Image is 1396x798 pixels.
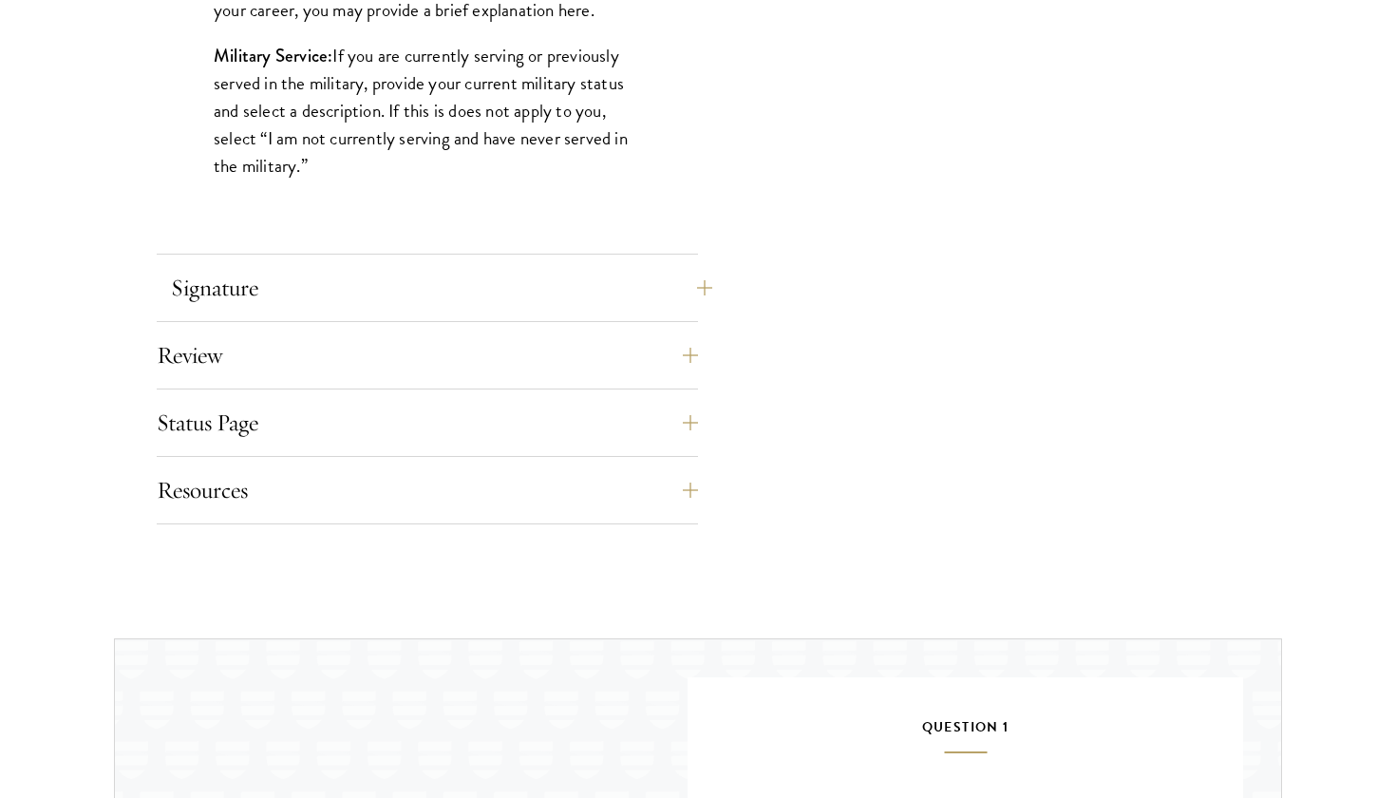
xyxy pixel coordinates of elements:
strong: Military Service: [214,43,332,68]
p: If you are currently serving or previously served in the military, provide your current military ... [214,42,641,180]
button: Signature [171,265,712,311]
button: Review [157,332,698,378]
button: Resources [157,467,698,513]
button: Status Page [157,400,698,446]
h5: Question 1 [745,715,1186,753]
